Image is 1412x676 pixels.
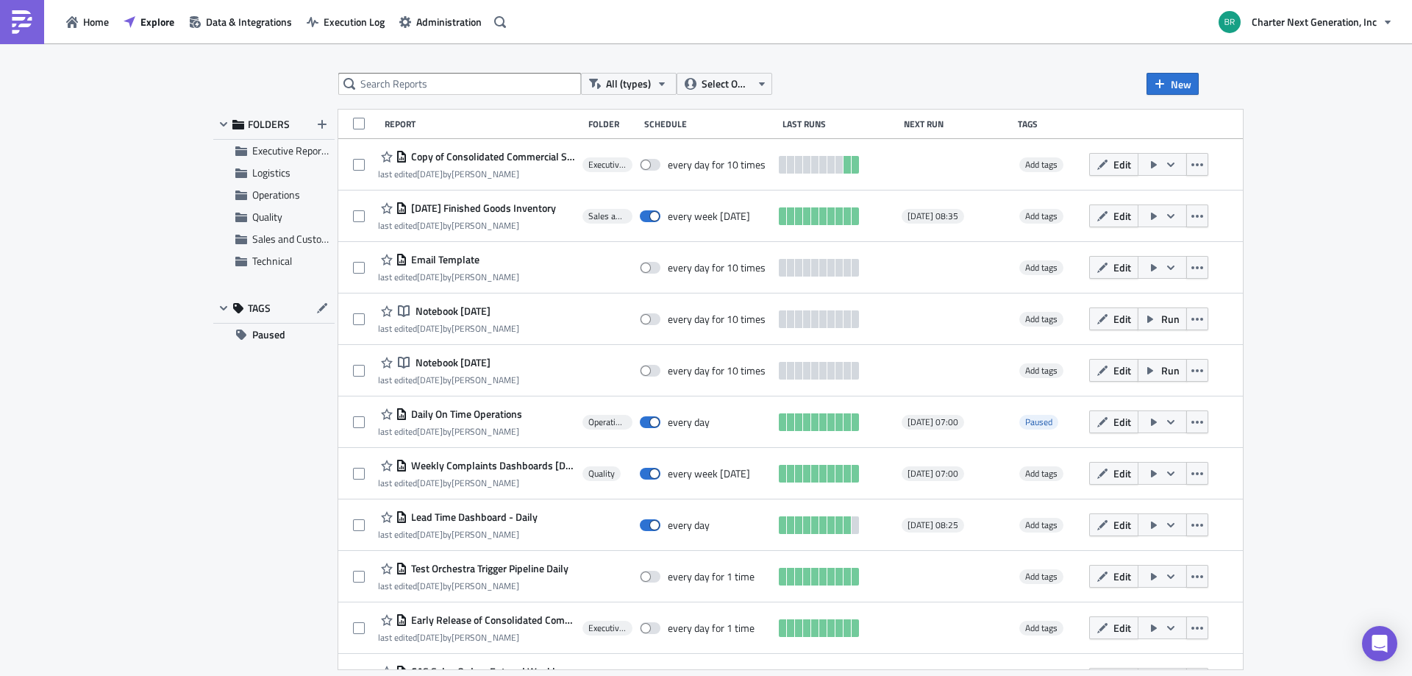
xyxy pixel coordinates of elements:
[1161,363,1180,378] span: Run
[1217,10,1242,35] img: Avatar
[588,622,626,634] span: Executive Reporting
[407,150,576,163] span: Copy of Consolidated Commercial Summary - Daily
[908,210,958,222] span: [DATE] 08:35
[392,10,489,33] button: Administration
[252,143,338,158] span: Executive Reporting
[1089,410,1138,433] button: Edit
[782,118,896,129] div: Last Runs
[252,324,285,346] span: Paused
[1113,363,1131,378] span: Edit
[1019,466,1063,481] span: Add tags
[417,476,443,490] time: 2025-07-07T19:40:26Z
[407,408,522,421] span: Daily On Time Operations
[248,118,290,131] span: FOLDERS
[252,231,381,246] span: Sales and Customer Accounts
[1019,260,1063,275] span: Add tags
[407,562,568,575] span: Test Orchestra Trigger Pipeline Daily
[407,202,556,215] span: Monday Finished Goods Inventory
[588,159,626,171] span: Executive Reporting
[1025,312,1058,326] span: Add tags
[668,570,755,583] div: every day for 1 time
[1018,118,1083,129] div: Tags
[407,253,479,266] span: Email Template
[417,270,443,284] time: 2025-07-03T18:39:22Z
[1089,565,1138,588] button: Edit
[588,468,615,480] span: Quality
[378,323,519,334] div: last edited by [PERSON_NAME]
[1113,311,1131,327] span: Edit
[248,302,271,315] span: TAGS
[1089,513,1138,536] button: Edit
[252,253,292,268] span: Technical
[1019,569,1063,584] span: Add tags
[1113,569,1131,584] span: Edit
[1019,363,1063,378] span: Add tags
[1113,620,1131,636] span: Edit
[1089,256,1138,279] button: Edit
[1113,208,1131,224] span: Edit
[252,209,282,224] span: Quality
[417,218,443,232] time: 2025-07-03T18:40:59Z
[417,373,443,387] time: 2025-05-30T18:37:54Z
[252,165,290,180] span: Logistics
[908,416,958,428] span: [DATE] 07:00
[1113,157,1131,172] span: Edit
[140,14,174,29] span: Explore
[378,477,576,488] div: last edited by [PERSON_NAME]
[1089,462,1138,485] button: Edit
[677,73,772,95] button: Select Owner
[1113,466,1131,481] span: Edit
[1025,415,1052,429] span: Paused
[1025,569,1058,583] span: Add tags
[606,76,651,92] span: All (types)
[417,579,443,593] time: 2025-02-03T19:44:52Z
[581,73,677,95] button: All (types)
[1089,153,1138,176] button: Edit
[1019,312,1063,327] span: Add tags
[1113,517,1131,533] span: Edit
[1019,157,1063,172] span: Add tags
[1025,621,1058,635] span: Add tags
[59,10,116,33] a: Home
[378,168,576,179] div: last edited by [PERSON_NAME]
[412,305,491,318] span: Notebook 2025-05-30
[1089,307,1138,330] button: Edit
[324,14,385,29] span: Execution Log
[378,374,519,385] div: last edited by [PERSON_NAME]
[668,467,750,480] div: every week on Monday
[1138,307,1187,330] button: Run
[407,510,538,524] span: Lead Time Dashboard - Daily
[416,14,482,29] span: Administration
[1138,359,1187,382] button: Run
[378,271,519,282] div: last edited by [PERSON_NAME]
[1113,260,1131,275] span: Edit
[1147,73,1199,95] button: New
[1089,359,1138,382] button: Edit
[668,622,755,635] div: every day for 1 time
[206,14,292,29] span: Data & Integrations
[378,426,522,437] div: last edited by [PERSON_NAME]
[417,630,443,644] time: 2025-08-16T15:59:11Z
[83,14,109,29] span: Home
[668,210,750,223] div: every week on Monday
[385,118,580,129] div: Report
[252,187,300,202] span: Operations
[412,356,491,369] span: Notebook 2025-05-30
[1089,204,1138,227] button: Edit
[588,118,638,129] div: Folder
[338,73,581,95] input: Search Reports
[1025,518,1058,532] span: Add tags
[904,118,1010,129] div: Next Run
[1089,616,1138,639] button: Edit
[668,364,766,377] div: every day for 10 times
[1025,209,1058,223] span: Add tags
[668,313,766,326] div: every day for 10 times
[1019,415,1058,430] span: Paused
[908,519,958,531] span: [DATE] 08:25
[417,321,443,335] time: 2025-05-30T19:53:16Z
[417,167,443,181] time: 2025-08-16T15:58:22Z
[407,613,576,627] span: Early Release of Consolidated Commercial Summary - Daily
[417,424,443,438] time: 2025-06-24T12:42:58Z
[1210,6,1401,38] button: Charter Next Generation, Inc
